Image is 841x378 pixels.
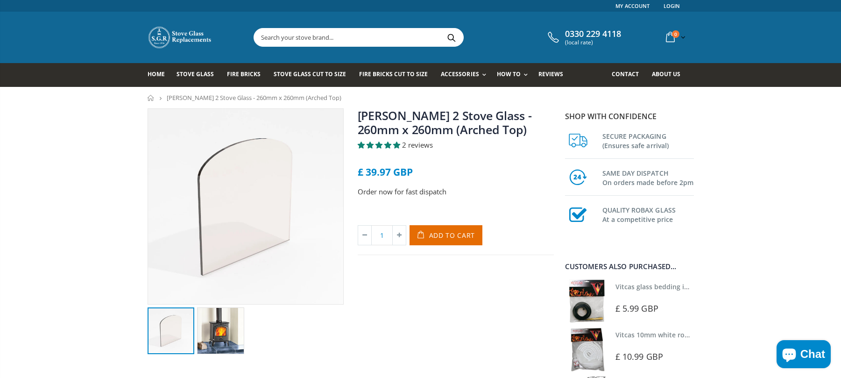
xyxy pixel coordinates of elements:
h3: SECURE PACKAGING (Ensures safe arrival) [602,130,694,150]
span: About us [652,70,680,78]
img: Vitcas stove glass bedding in tape [565,279,608,323]
img: Stove Glass Replacement [148,26,213,49]
a: 0 [662,28,687,46]
span: 0 [672,30,679,38]
span: Stove Glass Cut To Size [274,70,346,78]
h3: QUALITY ROBAX GLASS At a competitive price [602,204,694,224]
a: Fire Bricks Cut To Size [359,63,435,87]
a: About us [652,63,687,87]
inbox-online-store-chat: Shopify online store chat [774,340,834,371]
span: [PERSON_NAME] 2 Stove Glass - 260mm x 260mm (Arched Top) [167,93,341,102]
button: Add to Cart [410,225,483,245]
p: Order now for fast dispatch [358,186,554,197]
span: £ 10.99 GBP [615,351,663,362]
a: Accessories [441,63,490,87]
span: Fire Bricks Cut To Size [359,70,428,78]
img: gradualarchedtopstoveglass_7108eb7d-9805-4790-ba95-3ab147639a22_800x_crop_center.webp [148,109,343,304]
a: Stove Glass Cut To Size [274,63,353,87]
a: How To [497,63,532,87]
span: Contact [612,70,639,78]
span: How To [497,70,521,78]
a: Home [148,95,155,101]
span: Add to Cart [429,231,475,240]
a: Fire Bricks [227,63,268,87]
span: Reviews [538,70,563,78]
button: Search [441,29,462,46]
span: Accessories [441,70,479,78]
span: £ 5.99 GBP [615,303,658,314]
span: 5.00 stars [358,140,402,150]
span: (local rate) [565,39,621,46]
a: Vitcas glass bedding in tape - 2mm x 10mm x 2 meters [615,282,790,291]
span: 0330 229 4118 [565,29,621,39]
a: Contact [612,63,646,87]
img: Vitcas white rope, glue and gloves kit 10mm [565,328,608,371]
span: Stove Glass [177,70,214,78]
a: Vitcas 10mm white rope kit - includes rope seal and glue! [615,330,799,339]
img: gradualarchedtopstoveglass_7108eb7d-9805-4790-ba95-3ab147639a22_150x150.webp [148,307,195,355]
a: Home [148,63,172,87]
a: Stove Glass [177,63,221,87]
a: [PERSON_NAME] 2 Stove Glass - 260mm x 260mm (Arched Top) [358,107,532,137]
span: Home [148,70,165,78]
span: Fire Bricks [227,70,261,78]
div: Customers also purchased... [565,263,694,270]
p: Shop with confidence [565,111,694,122]
a: 0330 229 4118 (local rate) [545,29,621,46]
h3: SAME DAY DISPATCH On orders made before 2pm [602,167,694,187]
span: 2 reviews [402,140,433,150]
input: Search your stove brand... [254,29,568,46]
img: Clarke_Carlton_2_stove_150x150.webp [197,307,244,355]
span: £ 39.97 GBP [358,165,413,178]
a: Reviews [538,63,570,87]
